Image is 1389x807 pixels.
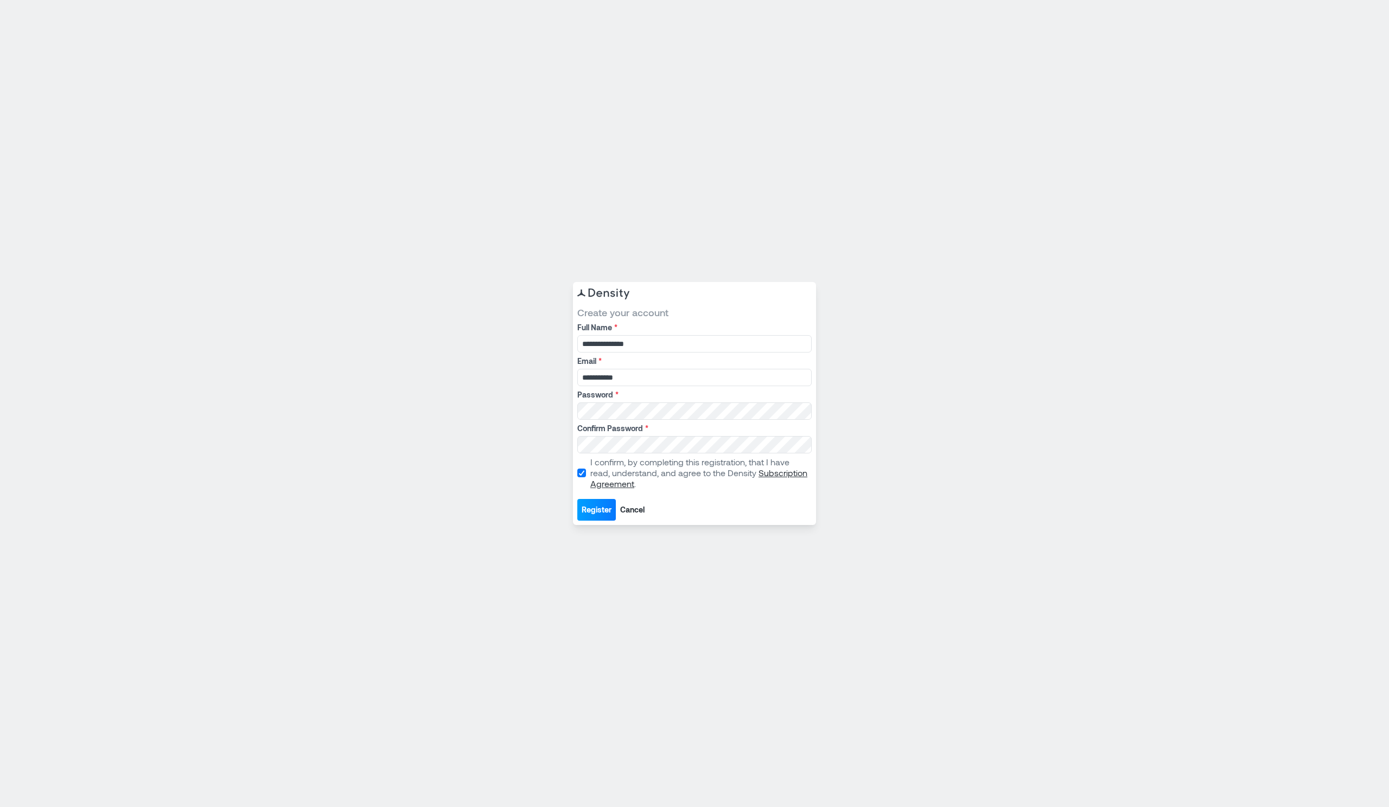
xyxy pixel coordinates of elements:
[577,499,616,521] button: Register
[620,504,645,515] span: Cancel
[577,322,810,333] label: Full Name
[590,457,810,489] p: I confirm, by completing this registration, that I have read, understand, and agree to the Density .
[577,306,812,319] span: Create your account
[616,499,649,521] button: Cancel
[577,423,810,434] label: Confirm Password
[590,467,807,489] a: Subscription Agreement
[582,504,611,515] span: Register
[577,356,810,367] label: Email
[577,389,810,400] label: Password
